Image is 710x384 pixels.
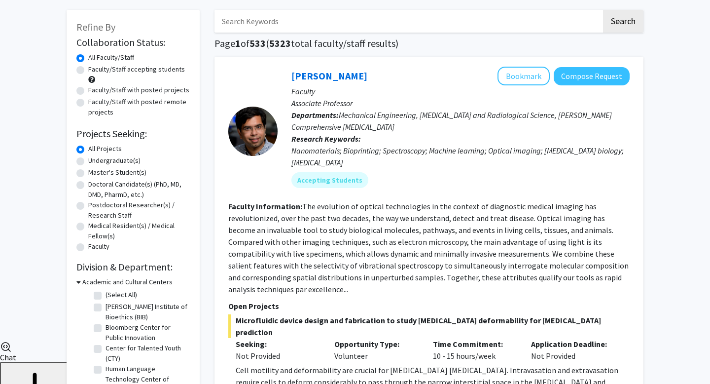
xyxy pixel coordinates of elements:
[334,338,418,350] p: Opportunity Type:
[88,155,141,166] label: Undergraduate(s)
[88,241,109,252] label: Faculty
[88,64,185,75] label: Faculty/Staff accepting students
[235,37,241,49] span: 1
[88,221,190,241] label: Medical Resident(s) / Medical Fellow(s)
[228,300,630,312] p: Open Projects
[76,261,190,273] h2: Division & Department:
[236,350,319,362] div: Not Provided
[603,10,643,33] button: Search
[327,338,426,362] div: Volunteer
[76,37,190,48] h2: Collaboration Status:
[228,201,302,211] b: Faculty Information:
[236,338,319,350] p: Seeking:
[291,110,612,132] span: Mechanical Engineering, [MEDICAL_DATA] and Radiological Science, [PERSON_NAME] Comprehensive [MED...
[82,277,173,287] h3: Academic and Cultural Centers
[214,10,602,33] input: Search Keywords
[249,37,266,49] span: 533
[291,172,368,188] mat-chip: Accepting Students
[106,302,187,322] label: [PERSON_NAME] Institute of Bioethics (BIB)
[106,290,137,300] label: (Select All)
[88,167,146,178] label: Master's Student(s)
[531,338,615,350] p: Application Deadline:
[291,70,367,82] a: [PERSON_NAME]
[228,314,630,338] span: Microfluidic device design and fabrication to study [MEDICAL_DATA] deformability for [MEDICAL_DAT...
[88,85,189,95] label: Faculty/Staff with posted projects
[88,52,134,63] label: All Faculty/Staff
[497,67,550,85] button: Add Ishan Barman to Bookmarks
[214,38,643,49] h1: Page of ( total faculty/staff results)
[106,343,187,364] label: Center for Talented Youth (CTY)
[433,338,517,350] p: Time Commitment:
[291,134,361,144] b: Research Keywords:
[291,145,630,168] div: Nanomaterials; Bioprinting; Spectroscopy; Machine learning; Optical imaging; [MEDICAL_DATA] biolo...
[76,21,115,33] span: Refine By
[228,201,629,294] fg-read-more: The evolution of optical technologies in the context of diagnostic medical imaging has revolution...
[88,179,190,200] label: Doctoral Candidate(s) (PhD, MD, DMD, PharmD, etc.)
[88,144,122,154] label: All Projects
[106,322,187,343] label: Bloomberg Center for Public Innovation
[554,67,630,85] button: Compose Request to Ishan Barman
[291,97,630,109] p: Associate Professor
[88,200,190,221] label: Postdoctoral Researcher(s) / Research Staff
[76,128,190,140] h2: Projects Seeking:
[7,340,42,377] iframe: Chat
[524,338,622,362] div: Not Provided
[291,85,630,97] p: Faculty
[426,338,524,362] div: 10 - 15 hours/week
[88,97,190,117] label: Faculty/Staff with posted remote projects
[291,110,339,120] b: Departments:
[269,37,291,49] span: 5323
